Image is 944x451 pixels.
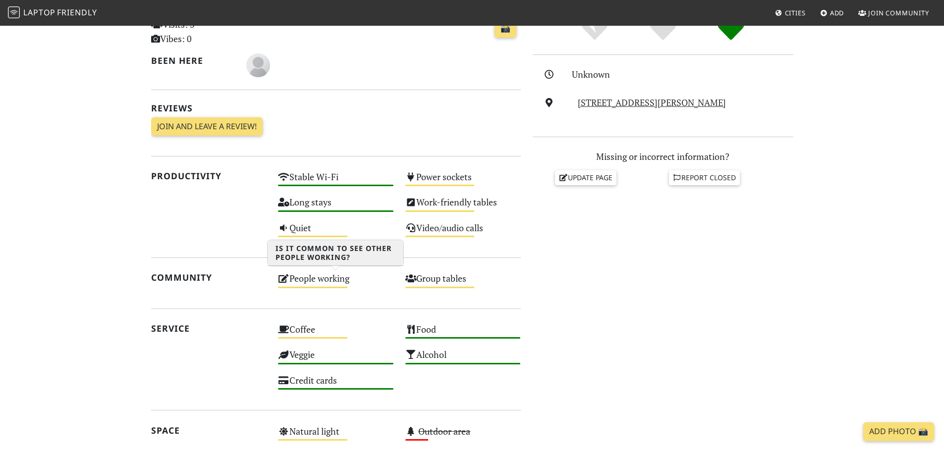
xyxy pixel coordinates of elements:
span: Cities [785,8,806,17]
h3: Is it common to see other people working? [268,240,403,266]
a: Join Community [854,4,933,22]
div: Natural light [272,423,399,449]
div: Veggie [272,347,399,372]
span: Rhys Thomas [246,58,270,70]
p: Missing or incorrect information? [533,150,793,164]
h2: Community [151,272,267,283]
div: Yes [629,15,697,42]
a: Cities [771,4,810,22]
div: People working [272,270,399,296]
a: Report closed [669,170,740,185]
h2: Service [151,323,267,334]
a: Update page [555,170,616,185]
span: Add [830,8,844,17]
div: Coffee [272,321,399,347]
div: No [560,15,629,42]
s: Outdoor area [418,425,470,437]
h2: Productivity [151,171,267,181]
img: LaptopFriendly [8,6,20,18]
div: Food [399,321,527,347]
h2: Reviews [151,103,521,113]
div: Group tables [399,270,527,296]
a: 📸 [495,19,516,38]
div: Stable Wi-Fi [272,169,399,194]
a: Join and leave a review! [151,117,263,136]
span: Laptop [23,7,56,18]
div: Long stays [272,194,399,219]
img: blank-535327c66bd565773addf3077783bbfce4b00ec00e9fd257753287c682c7fa38.png [246,53,270,77]
div: Work-friendly tables [399,194,527,219]
h2: Been here [151,55,235,66]
div: Video/audio calls [399,220,527,245]
div: Alcohol [399,347,527,372]
div: Power sockets [399,169,527,194]
a: Add [816,4,848,22]
span: Join Community [868,8,929,17]
h2: Space [151,425,267,436]
span: Friendly [57,7,97,18]
div: Definitely! [697,15,765,42]
div: Credit cards [272,372,399,398]
p: Visits: 3 Vibes: 0 [151,17,267,46]
div: Quiet [272,220,399,245]
a: [STREET_ADDRESS][PERSON_NAME] [578,97,726,108]
a: LaptopFriendly LaptopFriendly [8,4,97,22]
div: Unknown [572,67,799,82]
